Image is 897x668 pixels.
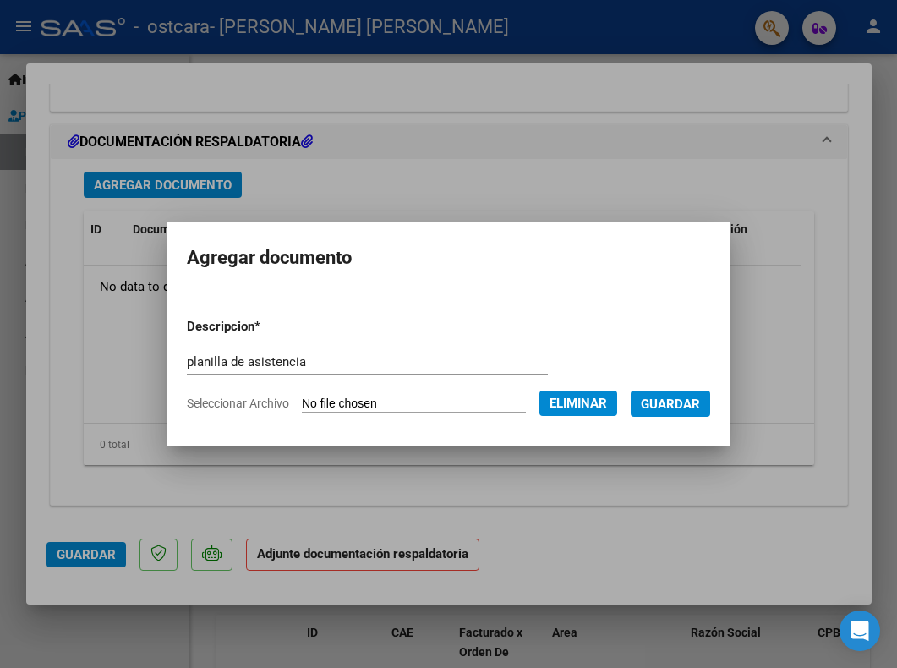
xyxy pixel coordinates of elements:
[641,397,700,412] span: Guardar
[187,242,710,274] h2: Agregar documento
[539,391,617,416] button: Eliminar
[187,397,289,410] span: Seleccionar Archivo
[550,396,607,411] span: Eliminar
[187,317,344,337] p: Descripcion
[631,391,710,417] button: Guardar
[840,611,880,651] div: Open Intercom Messenger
